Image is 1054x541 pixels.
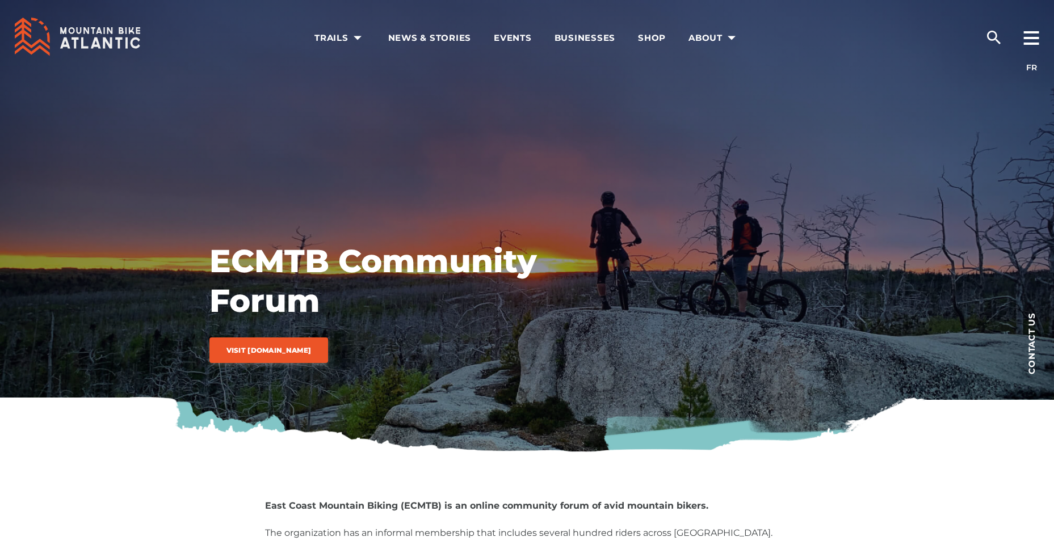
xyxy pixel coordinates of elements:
span: Visit [DOMAIN_NAME] [226,346,312,354]
span: Shop [638,32,666,44]
ion-icon: arrow dropdown [724,30,740,46]
a: FR [1026,62,1037,73]
span: Businesses [555,32,616,44]
span: Trails [314,32,366,44]
ion-icon: search [985,28,1003,47]
a: Visit [DOMAIN_NAME] [209,337,329,363]
span: About [688,32,740,44]
ion-icon: arrow dropdown [350,30,366,46]
strong: East Coast Mountain Biking (ECMTB) is an online community forum of avid mountain bikers. [265,500,708,511]
h2: ECMTB Community Forum [209,241,629,320]
span: News & Stories [388,32,472,44]
span: Contact us [1027,312,1036,374]
a: Contact us [1009,295,1054,391]
span: Events [494,32,532,44]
